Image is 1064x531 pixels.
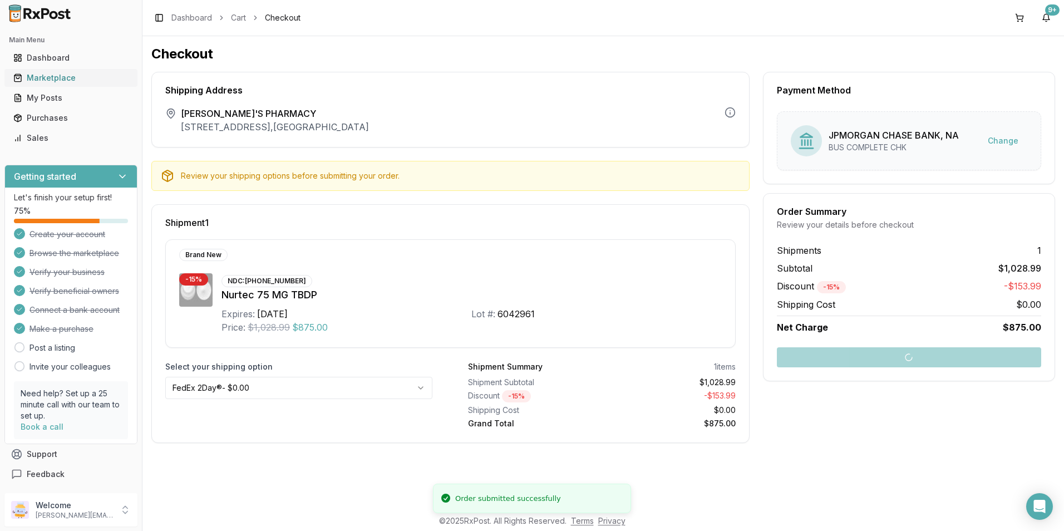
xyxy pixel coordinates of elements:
[979,131,1027,151] button: Change
[468,361,543,372] div: Shipment Summary
[4,49,137,67] button: Dashboard
[13,52,129,63] div: Dashboard
[1026,493,1053,520] div: Open Intercom Messenger
[29,342,75,353] a: Post a listing
[9,88,133,108] a: My Posts
[221,307,255,321] div: Expires:
[777,86,1041,95] div: Payment Method
[4,4,76,22] img: RxPost Logo
[4,109,137,127] button: Purchases
[9,36,133,45] h2: Main Menu
[4,89,137,107] button: My Posts
[468,377,597,388] div: Shipment Subtotal
[1003,321,1041,334] span: $875.00
[777,244,821,257] span: Shipments
[455,493,561,504] div: Order submitted successfully
[468,405,597,416] div: Shipping Cost
[27,469,65,480] span: Feedback
[165,361,432,372] label: Select your shipping option
[171,12,301,23] nav: breadcrumb
[998,262,1041,275] span: $1,028.99
[829,129,959,142] div: JPMORGAN CHASE BANK, NA
[29,267,105,278] span: Verify your business
[29,323,93,335] span: Make a purchase
[36,511,113,520] p: [PERSON_NAME][EMAIL_ADDRESS][DOMAIN_NAME]
[1037,244,1041,257] span: 1
[165,218,209,227] span: Shipment 1
[606,418,735,429] div: $875.00
[181,107,369,120] span: [PERSON_NAME]'S PHARMACY
[468,390,597,402] div: Discount
[231,12,246,23] a: Cart
[14,192,128,203] p: Let's finish your setup first!
[29,248,119,259] span: Browse the marketplace
[257,307,288,321] div: [DATE]
[502,390,531,402] div: - 15 %
[21,422,63,431] a: Book a call
[571,516,594,525] a: Terms
[179,273,213,307] img: Nurtec 75 MG TBDP
[151,45,1055,63] h1: Checkout
[606,405,735,416] div: $0.00
[714,361,736,372] div: 1 items
[29,304,120,316] span: Connect a bank account
[4,464,137,484] button: Feedback
[14,205,31,217] span: 75 %
[13,72,129,83] div: Marketplace
[598,516,625,525] a: Privacy
[29,361,111,372] a: Invite your colleagues
[36,500,113,511] p: Welcome
[777,219,1041,230] div: Review your details before checkout
[181,120,369,134] p: [STREET_ADDRESS] , [GEOGRAPHIC_DATA]
[1037,9,1055,27] button: 9+
[292,321,328,334] span: $875.00
[179,273,208,286] div: - 15 %
[777,322,828,333] span: Net Charge
[1016,298,1041,311] span: $0.00
[13,132,129,144] div: Sales
[606,390,735,402] div: - $153.99
[29,286,119,297] span: Verify beneficial owners
[9,48,133,68] a: Dashboard
[777,262,812,275] span: Subtotal
[179,249,228,261] div: Brand New
[248,321,290,334] span: $1,028.99
[4,444,137,464] button: Support
[4,129,137,147] button: Sales
[13,112,129,124] div: Purchases
[468,418,597,429] div: Grand Total
[9,108,133,128] a: Purchases
[14,170,76,183] h3: Getting started
[181,170,740,181] div: Review your shipping options before submitting your order.
[165,86,736,95] div: Shipping Address
[817,281,846,293] div: - 15 %
[777,298,835,311] span: Shipping Cost
[471,307,495,321] div: Lot #:
[777,281,846,292] span: Discount
[9,128,133,148] a: Sales
[21,388,121,421] p: Need help? Set up a 25 minute call with our team to set up.
[11,501,29,519] img: User avatar
[777,207,1041,216] div: Order Summary
[13,92,129,104] div: My Posts
[9,68,133,88] a: Marketplace
[29,229,105,240] span: Create your account
[497,307,535,321] div: 6042961
[171,12,212,23] a: Dashboard
[221,287,722,303] div: Nurtec 75 MG TBDP
[265,12,301,23] span: Checkout
[829,142,959,153] div: BUS COMPLETE CHK
[221,275,312,287] div: NDC: [PHONE_NUMBER]
[1004,279,1041,293] span: -$153.99
[606,377,735,388] div: $1,028.99
[221,321,245,334] div: Price:
[1045,4,1060,16] div: 9+
[4,69,137,87] button: Marketplace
